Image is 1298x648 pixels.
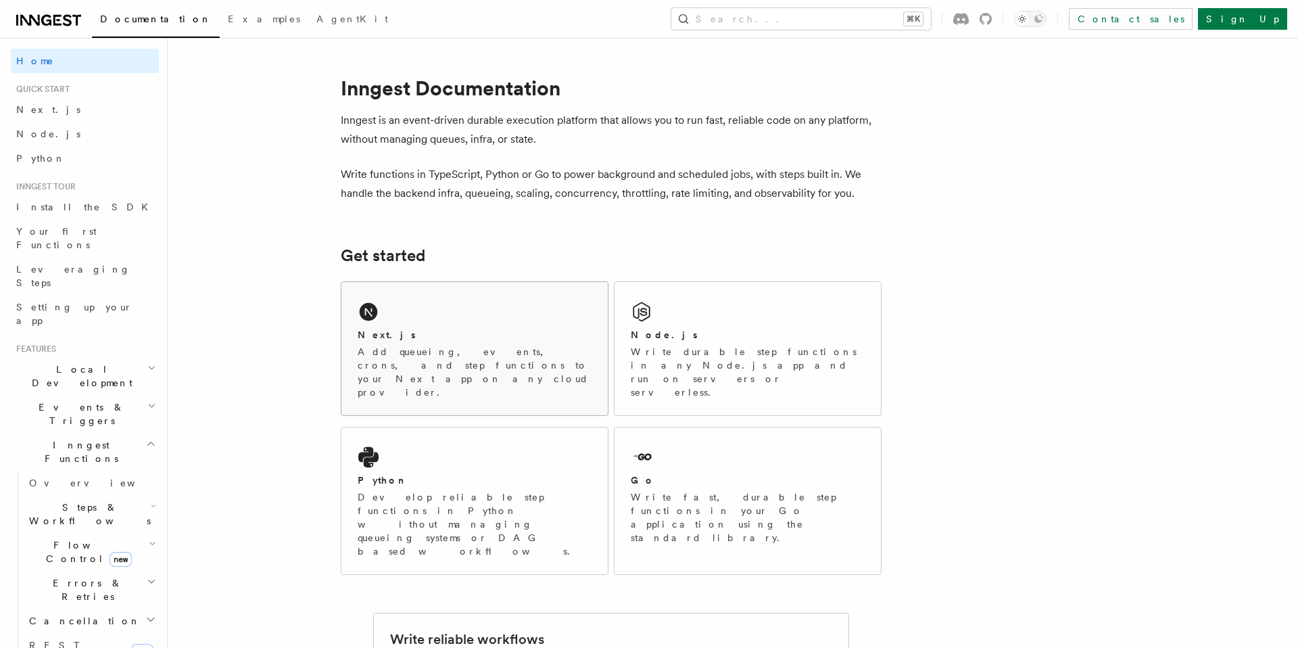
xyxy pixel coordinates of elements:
span: Examples [228,14,300,24]
button: Cancellation [24,609,159,633]
span: Overview [29,478,168,488]
p: Add queueing, events, crons, and step functions to your Next app on any cloud provider. [358,345,592,399]
kbd: ⌘K [904,12,923,26]
span: Leveraging Steps [16,264,130,288]
h2: Next.js [358,328,416,342]
span: Flow Control [24,538,149,565]
span: Events & Triggers [11,400,147,427]
button: Toggle dark mode [1014,11,1047,27]
span: Errors & Retries [24,576,147,603]
button: Errors & Retries [24,571,159,609]
span: Quick start [11,84,70,95]
a: Setting up your app [11,295,159,333]
a: Next.jsAdd queueing, events, crons, and step functions to your Next app on any cloud provider. [341,281,608,416]
span: Inngest Functions [11,438,146,465]
p: Inngest is an event-driven durable execution platform that allows you to run fast, reliable code ... [341,111,882,149]
span: Local Development [11,363,147,390]
a: Contact sales [1069,8,1193,30]
span: Install the SDK [16,202,156,212]
span: Cancellation [24,614,141,628]
h2: Go [631,473,655,487]
a: PythonDevelop reliable step functions in Python without managing queueing systems or DAG based wo... [341,427,608,575]
p: Write fast, durable step functions in your Go application using the standard library. [631,490,865,545]
h2: Python [358,473,408,487]
span: AgentKit [316,14,388,24]
a: Install the SDK [11,195,159,219]
a: Sign Up [1198,8,1287,30]
a: Documentation [92,4,220,38]
a: Leveraging Steps [11,257,159,295]
p: Write durable step functions in any Node.js app and run on servers or serverless. [631,345,865,399]
a: Python [11,146,159,170]
a: Home [11,49,159,73]
span: new [110,552,132,567]
span: Python [16,153,66,164]
span: Your first Functions [16,226,97,250]
button: Local Development [11,357,159,395]
span: Features [11,344,56,354]
a: Node.js [11,122,159,146]
button: Flow Controlnew [24,533,159,571]
a: Your first Functions [11,219,159,257]
a: AgentKit [308,4,396,37]
span: Node.js [16,129,80,139]
a: Examples [220,4,308,37]
a: Next.js [11,97,159,122]
button: Steps & Workflows [24,495,159,533]
span: Home [16,54,54,68]
h2: Node.js [631,328,698,342]
span: Next.js [16,104,80,115]
span: Setting up your app [16,302,133,326]
span: Documentation [100,14,212,24]
a: GoWrite fast, durable step functions in your Go application using the standard library. [614,427,882,575]
a: Get started [341,246,425,265]
a: Overview [24,471,159,495]
p: Develop reliable step functions in Python without managing queueing systems or DAG based workflows. [358,490,592,558]
span: Steps & Workflows [24,501,151,528]
button: Inngest Functions [11,433,159,471]
h1: Inngest Documentation [341,76,882,100]
p: Write functions in TypeScript, Python or Go to power background and scheduled jobs, with steps bu... [341,165,882,203]
a: Node.jsWrite durable step functions in any Node.js app and run on servers or serverless. [614,281,882,416]
button: Events & Triggers [11,395,159,433]
button: Search...⌘K [671,8,931,30]
span: Inngest tour [11,181,76,192]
